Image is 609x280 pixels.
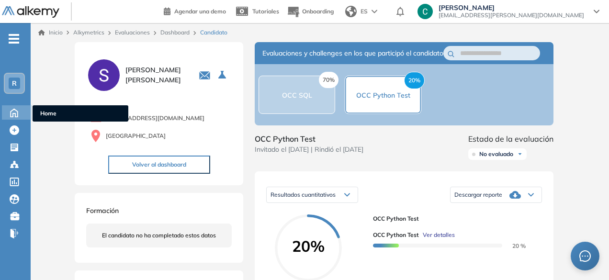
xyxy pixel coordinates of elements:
[2,6,59,18] img: Logo
[373,231,419,239] span: OCC Python Test
[404,72,425,89] span: 20%
[454,191,502,199] span: Descargar reporte
[106,132,166,140] span: [GEOGRAPHIC_DATA]
[468,133,553,145] span: Estado de la evaluación
[214,67,232,84] button: Seleccione la evaluación activa
[9,38,19,40] i: -
[356,91,410,100] span: OCC Python Test
[125,65,187,85] span: [PERSON_NAME] [PERSON_NAME]
[108,156,210,174] button: Volver al dashboard
[252,8,279,15] span: Tutoriales
[479,150,513,158] span: No evaluado
[38,28,63,37] a: Inicio
[517,151,523,157] img: Ícono de flecha
[361,7,368,16] span: ES
[102,231,216,240] span: El candidato no ha completado estos datos
[73,29,104,36] span: Alkymetrics
[275,238,342,254] span: 20%
[86,206,119,215] span: Formación
[40,109,121,118] span: Home
[160,29,190,36] a: Dashboard
[439,4,584,11] span: [PERSON_NAME]
[282,91,312,100] span: OCC SQL
[271,191,336,198] span: Resultados cuantitativos
[174,8,226,15] span: Agendar una demo
[255,133,363,145] span: OCC Python Test
[164,5,226,16] a: Agendar una demo
[439,11,584,19] span: [EMAIL_ADDRESS][PERSON_NAME][DOMAIN_NAME]
[373,214,534,223] span: OCC Python Test
[423,231,455,239] span: Ver detalles
[579,250,591,262] span: message
[106,114,204,123] span: [EMAIL_ADDRESS][DOMAIN_NAME]
[115,29,150,36] a: Evaluaciones
[255,145,363,155] span: Invitado el [DATE] | Rindió el [DATE]
[319,72,338,88] span: 70%
[302,8,334,15] span: Onboarding
[372,10,377,13] img: arrow
[200,28,227,37] span: Candidato
[12,79,17,87] span: R
[419,231,455,239] button: Ver detalles
[287,1,334,22] button: Onboarding
[345,6,357,17] img: world
[501,242,526,249] span: 20 %
[262,48,443,58] span: Evaluaciones y challenges en los que participó el candidato
[86,57,122,93] img: PROFILE_MENU_LOGO_USER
